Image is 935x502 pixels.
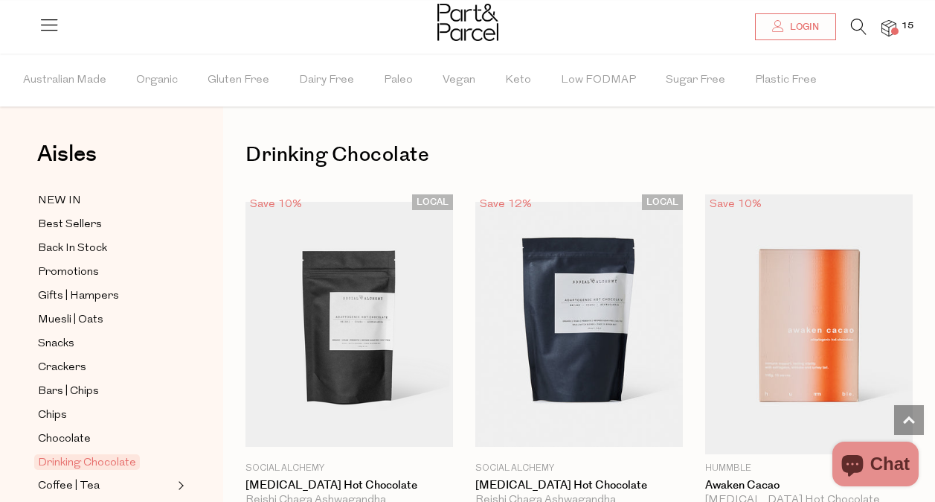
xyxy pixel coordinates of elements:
span: Vegan [443,54,475,107]
a: [MEDICAL_DATA] Hot Chocolate [475,479,683,492]
h1: Drinking Chocolate [245,138,913,172]
a: Chocolate [38,430,173,448]
a: Login [755,13,836,40]
a: Crackers [38,358,173,377]
div: Save 12% [475,194,536,215]
span: Low FODMAP [561,54,636,107]
a: Coffee | Tea [38,477,173,495]
img: Awaken Cacao [705,194,913,454]
span: Crackers [38,359,86,377]
a: Snacks [38,334,173,353]
a: Bars | Chips [38,382,173,401]
span: 15 [898,19,917,33]
p: Social Alchemy [245,462,453,475]
span: Paleo [384,54,413,107]
span: LOCAL [412,194,453,210]
span: Chocolate [38,430,91,448]
span: Gluten Free [208,54,269,107]
inbox-online-store-chat: Shopify online store chat [828,442,923,490]
a: Gifts | Hampers [38,287,173,305]
span: Aisles [37,138,97,171]
a: Best Sellers [38,215,173,234]
img: Adaptogenic Hot Chocolate [245,202,453,447]
a: Aisles [37,143,97,180]
span: Sugar Free [666,54,725,107]
span: Best Sellers [38,216,102,234]
span: Chips [38,407,67,425]
a: NEW IN [38,191,173,210]
img: Adaptogenic Hot Chocolate [475,202,683,447]
span: Keto [505,54,531,107]
span: Dairy Free [299,54,354,107]
a: Back In Stock [38,239,173,258]
span: Drinking Chocolate [34,454,140,470]
span: NEW IN [38,192,81,210]
a: 15 [881,20,896,36]
div: Save 10% [705,194,766,215]
a: Drinking Chocolate [38,454,173,471]
span: Promotions [38,264,99,282]
p: Hummble [705,462,913,475]
a: Chips [38,406,173,425]
span: Bars | Chips [38,383,99,401]
span: Back In Stock [38,240,107,258]
button: Expand/Collapse Coffee | Tea [174,477,184,495]
a: Promotions [38,263,173,282]
span: Snacks [38,335,74,353]
span: Plastic Free [755,54,817,107]
a: [MEDICAL_DATA] Hot Chocolate [245,479,453,492]
span: Gifts | Hampers [38,287,119,305]
span: Muesli | Oats [38,311,103,329]
span: LOCAL [642,194,683,210]
a: Muesli | Oats [38,311,173,329]
span: Australian Made [23,54,106,107]
div: Save 10% [245,194,306,215]
img: Part&Parcel [437,4,498,41]
span: Coffee | Tea [38,477,100,495]
span: Organic [136,54,178,107]
p: Social Alchemy [475,462,683,475]
span: Login [786,21,819,34]
a: Awaken Cacao [705,479,913,492]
